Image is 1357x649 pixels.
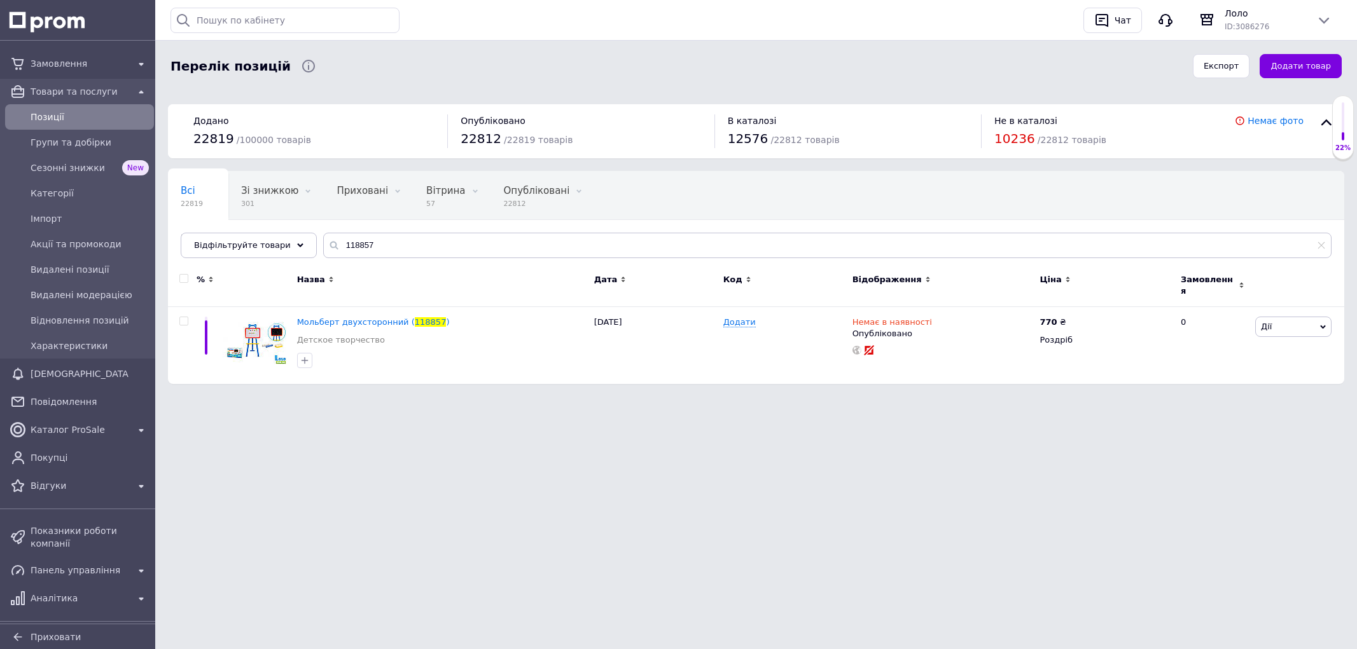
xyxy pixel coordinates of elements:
[31,212,149,225] span: Імпорт
[1261,322,1272,331] span: Дії
[193,116,228,126] span: Додано
[323,233,1332,258] input: Пошук по назві позиції, артикулу і пошуковим запитам
[426,199,465,208] span: 57
[723,317,756,327] span: Додати
[994,131,1035,146] span: 10236
[197,274,205,285] span: %
[1225,7,1306,20] span: Лоло
[31,57,129,70] span: Замовлення
[31,632,81,642] span: Приховати
[31,136,149,149] span: Групи та добірки
[1260,54,1342,79] button: Додати товар
[241,185,298,196] span: Зі знижкою
[31,85,129,98] span: Товари та послуги
[770,135,839,145] span: / 22812 товарів
[181,185,195,196] span: Всі
[461,116,525,126] span: Опубліковано
[504,185,570,196] span: Опубліковані
[446,317,449,327] span: )
[122,160,149,175] span: New
[31,395,149,408] span: Повідомлення
[1181,274,1235,297] span: Замовлення
[1225,22,1269,31] span: ID: 3086276
[504,199,570,208] span: 22812
[852,328,1034,339] div: Опубліковано
[723,274,742,285] span: Код
[193,131,234,146] span: 22819
[31,524,149,550] span: Показники роботи компанії
[297,317,415,327] span: Мольберт двухсторонний (
[1248,116,1304,126] a: Немає фото
[852,317,932,331] span: Немає в наявності
[504,135,573,145] span: / 22819 товарів
[1038,135,1106,145] span: / 22812 товарів
[337,185,388,196] span: Приховані
[181,233,273,245] span: Немає в наявності
[461,131,501,146] span: 22812
[237,135,311,145] span: / 100000 товарів
[994,116,1057,126] span: Не в каталозі
[241,199,298,208] span: 301
[1040,317,1057,327] b: 770
[415,317,447,327] span: 118857
[1040,334,1170,346] div: Роздріб
[31,263,149,276] span: Видалені позиції
[170,57,291,76] span: Перелік позицій
[1083,8,1142,33] button: Чат
[728,116,777,126] span: В каталозі
[1333,144,1353,153] div: 22%
[591,307,720,384] div: [DATE]
[31,367,129,380] span: [DEMOGRAPHIC_DATA]
[594,274,618,285] span: Дата
[297,317,450,327] a: Мольберт двухсторонний (118857)
[223,317,286,364] img: Мольберт двухсторонний (118857)
[426,185,465,196] span: Вітрина
[31,479,129,492] span: Відгуки
[1173,307,1252,384] div: 0
[31,564,129,577] span: Панель управління
[31,592,129,605] span: Аналітика
[31,238,149,250] span: Акції та промокоди
[31,451,149,464] span: Покупці
[31,161,117,174] span: Сезонні знижки
[31,423,129,436] span: Каталог ProSale
[181,199,203,208] span: 22819
[194,240,291,250] span: Відфільтруйте товари
[297,274,325,285] span: Назва
[31,111,149,123] span: Позиції
[1193,54,1250,79] button: Експорт
[1040,274,1061,285] span: Ціна
[297,334,385,346] a: Детское творчество
[852,274,922,285] span: Відображення
[1112,11,1134,30] div: Чат
[728,131,769,146] span: 12576
[31,187,149,200] span: Категорії
[31,289,149,301] span: Видалені модерацією
[1040,317,1066,328] div: ₴
[31,339,149,352] span: Характеристики
[31,314,149,327] span: Відновлення позицій
[170,8,400,33] input: Пошук по кабінету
